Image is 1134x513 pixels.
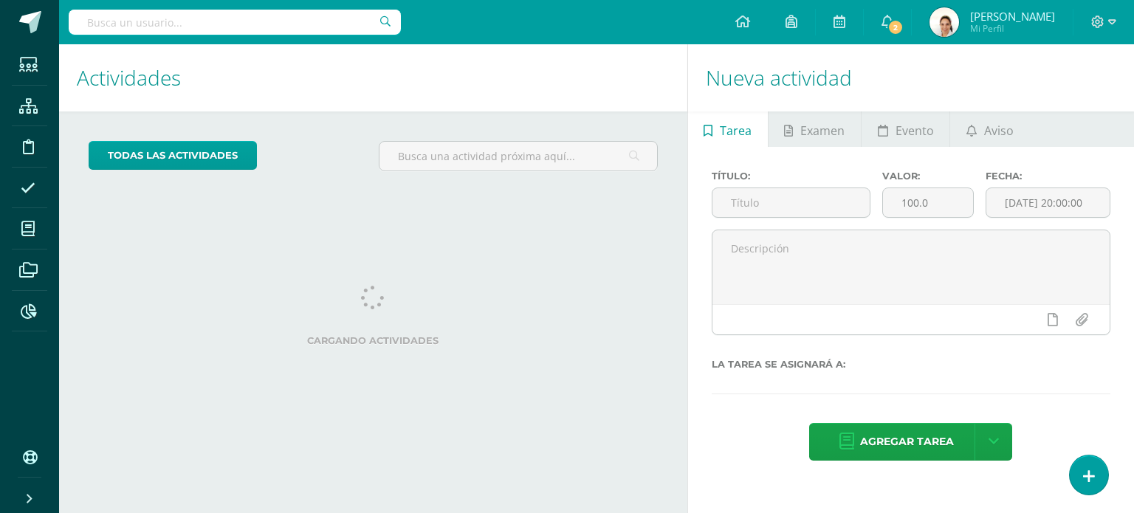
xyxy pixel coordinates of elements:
[706,44,1116,111] h1: Nueva actividad
[896,113,934,148] span: Evento
[984,113,1014,148] span: Aviso
[883,188,972,217] input: Puntos máximos
[379,142,656,171] input: Busca una actividad próxima aquí...
[986,171,1110,182] label: Fecha:
[69,10,401,35] input: Busca un usuario...
[712,359,1110,370] label: La tarea se asignará a:
[950,111,1029,147] a: Aviso
[89,141,257,170] a: todas las Actividades
[986,188,1110,217] input: Fecha de entrega
[712,188,870,217] input: Título
[769,111,861,147] a: Examen
[712,171,871,182] label: Título:
[970,9,1055,24] span: [PERSON_NAME]
[800,113,845,148] span: Examen
[720,113,752,148] span: Tarea
[929,7,959,37] img: 5eb53e217b686ee6b2ea6dc31a66d172.png
[882,171,973,182] label: Valor:
[862,111,949,147] a: Evento
[860,424,954,460] span: Agregar tarea
[688,111,768,147] a: Tarea
[89,335,658,346] label: Cargando actividades
[887,19,904,35] span: 2
[970,22,1055,35] span: Mi Perfil
[77,44,670,111] h1: Actividades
